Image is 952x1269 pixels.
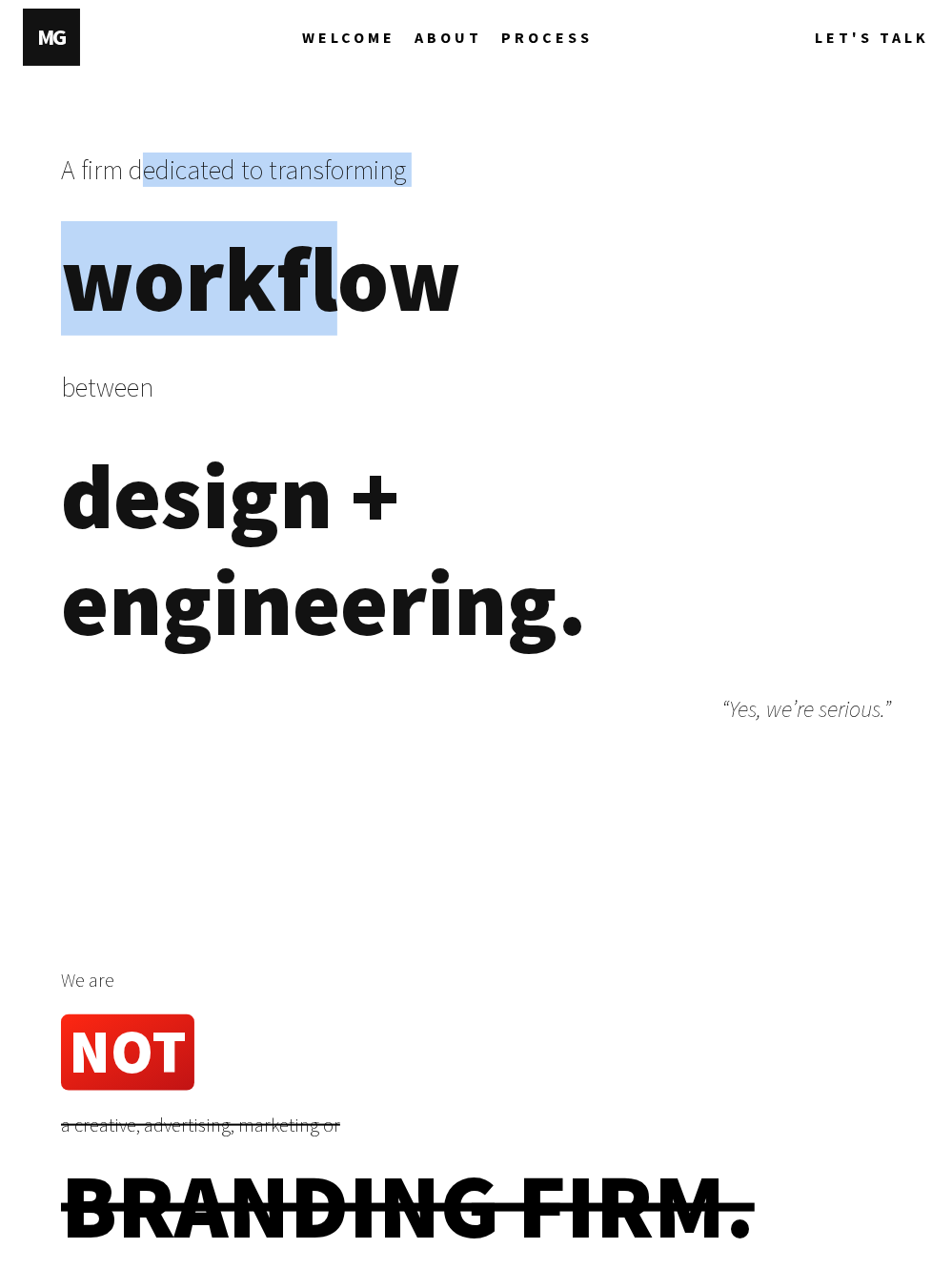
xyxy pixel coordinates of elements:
[61,153,891,225] p: A firm dedicated to transforming
[61,439,587,660] span: design + engineering.
[69,1014,187,1087] p: NOT
[61,221,461,336] span: workflow
[415,8,482,67] span: ABOUT
[415,8,501,67] a: ABOUT
[61,370,891,442] p: between
[37,23,66,52] div: M G
[61,969,891,1014] p: We are
[302,8,415,67] a: WELCOME
[302,8,395,67] span: WELCOME
[61,1114,891,1152] p: a creative, advertising, marketing or
[815,8,929,67] a: LET'S TALK
[501,8,593,67] a: PROCESS
[61,694,891,725] p: “Yes, we’re serious.”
